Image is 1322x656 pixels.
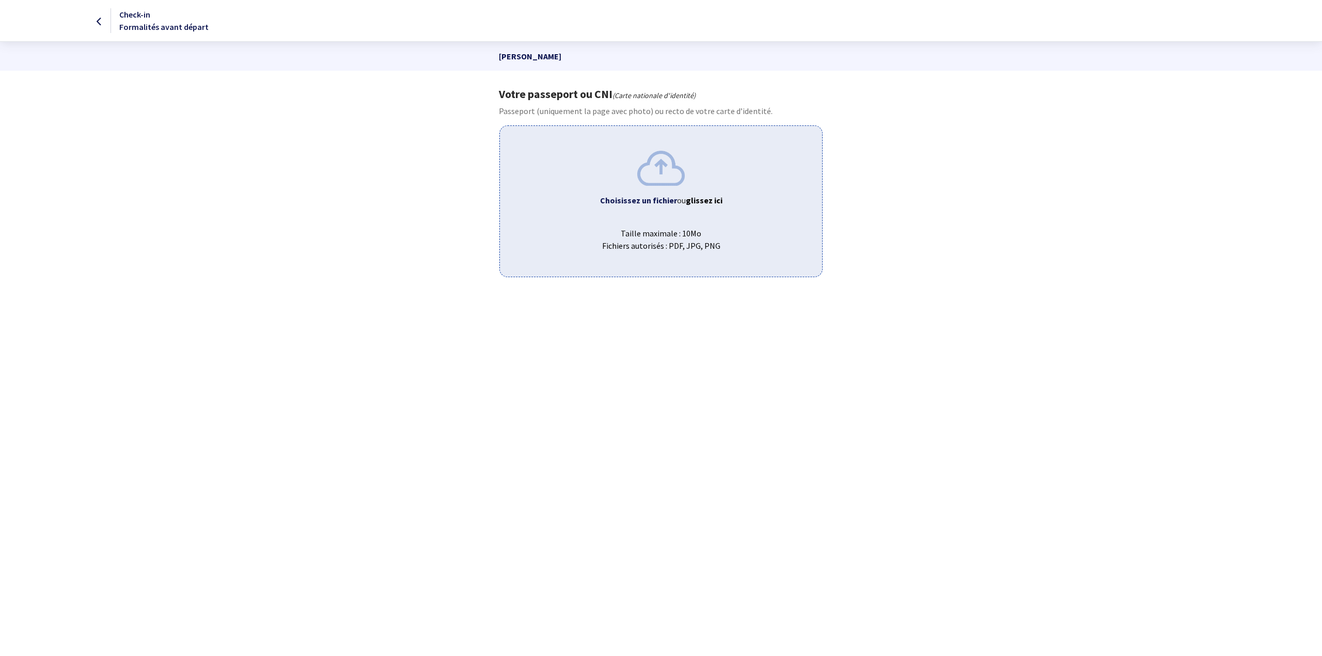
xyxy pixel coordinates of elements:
[637,151,685,185] img: upload.png
[499,42,823,71] p: [PERSON_NAME]
[686,195,722,205] b: glissez ici
[677,195,722,205] span: ou
[119,9,209,32] span: Check-in Formalités avant départ
[499,105,823,117] p: Passeport (uniquement la page avec photo) ou recto de votre carte d’identité.
[499,87,823,101] h1: Votre passeport ou CNI
[508,219,813,252] span: Taille maximale : 10Mo Fichiers autorisés : PDF, JPG, PNG
[600,195,677,205] b: Choisissez un fichier
[612,91,696,100] i: (Carte nationale d'identité)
